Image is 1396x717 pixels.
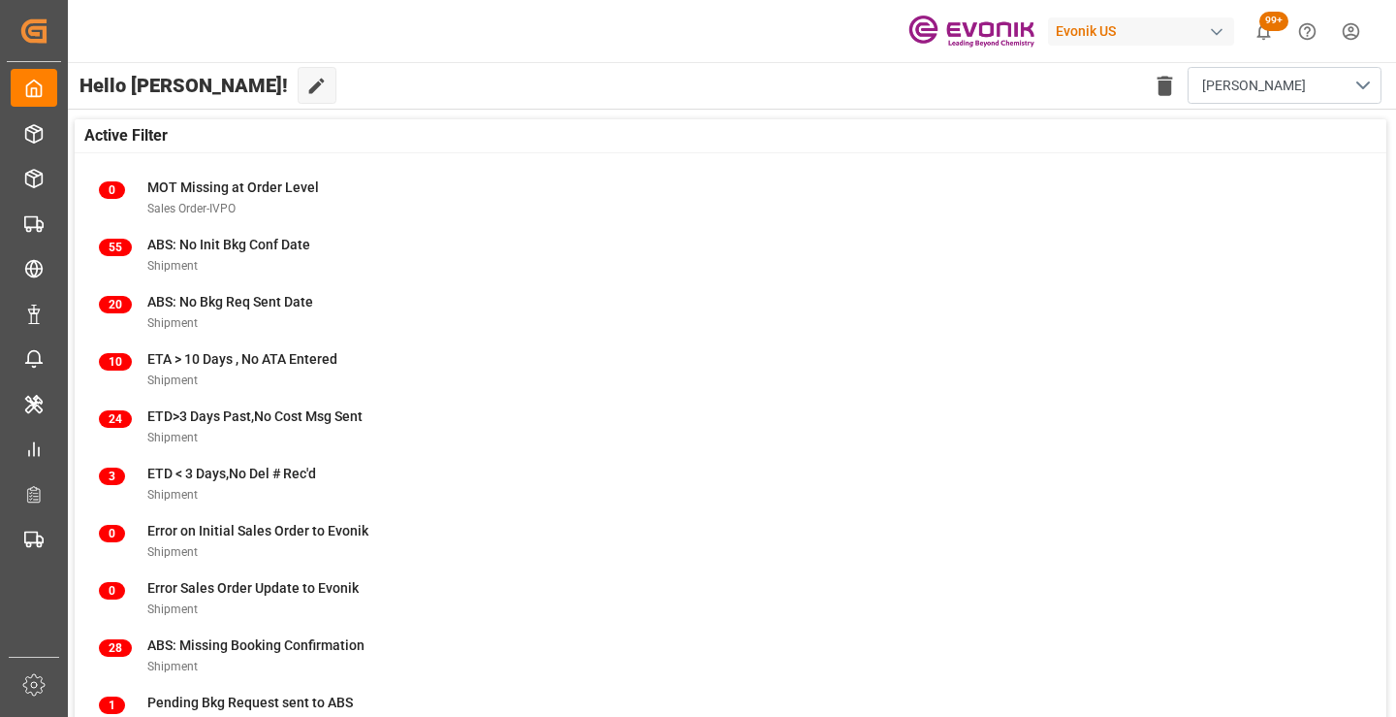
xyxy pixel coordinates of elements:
span: Shipment [147,316,198,330]
span: 24 [99,410,132,428]
a: 0Error Sales Order Update to EvonikShipment [99,578,1362,619]
span: 99+ [1259,12,1288,31]
button: show 100 new notifications [1242,10,1285,53]
button: open menu [1188,67,1381,104]
a: 24ETD>3 Days Past,No Cost Msg SentShipment [99,407,1362,447]
div: Evonik US [1048,17,1234,46]
span: Shipment [147,603,198,616]
a: 28ABS: Missing Booking ConfirmationShipment [99,636,1362,676]
a: 10ETA > 10 Days , No ATA EnteredShipment [99,349,1362,390]
span: [PERSON_NAME] [1202,76,1306,96]
span: 10 [99,353,132,371]
span: Pending Bkg Request sent to ABS [147,695,353,710]
span: Shipment [147,431,198,444]
button: Evonik US [1048,13,1242,49]
span: 55 [99,239,132,256]
span: Sales Order-IVPO [147,202,236,215]
span: Shipment [147,660,198,673]
a: 3ETD < 3 Days,No Del # Rec'dShipment [99,464,1362,505]
span: Error Sales Order Update to Evonik [147,580,359,596]
img: Evonik-brand-mark-Deep-Purple-RGB.jpeg_1700498283.jpeg [908,15,1034,49]
span: Active Filter [84,124,168,147]
span: Hello [PERSON_NAME]! [79,67,288,104]
span: ABS: Missing Booking Confirmation [147,637,365,653]
a: 0MOT Missing at Order LevelSales Order-IVPO [99,178,1362,218]
a: 0Error on Initial Sales Order to EvonikShipment [99,521,1362,562]
span: Shipment [147,259,198,273]
span: 0 [99,582,125,600]
span: ABS: No Init Bkg Conf Date [147,237,310,252]
button: Help Center [1285,10,1329,53]
span: Shipment [147,488,198,502]
a: 20ABS: No Bkg Req Sent DateShipment [99,292,1362,333]
span: MOT Missing at Order Level [147,179,319,195]
span: 20 [99,296,132,313]
span: ETA > 10 Days , No ATA Entered [147,351,337,367]
a: 55ABS: No Init Bkg Conf DateShipment [99,235,1362,276]
span: 28 [99,639,132,657]
span: 1 [99,697,125,714]
span: 0 [99,525,125,542]
span: 0 [99,181,125,199]
span: ABS: No Bkg Req Sent Date [147,294,313,310]
span: Error on Initial Sales Order to Evonik [147,523,368,538]
span: Shipment [147,545,198,559]
span: 3 [99,468,125,485]
span: ETD>3 Days Past,No Cost Msg Sent [147,408,363,424]
span: Shipment [147,374,198,387]
span: ETD < 3 Days,No Del # Rec'd [147,466,316,481]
